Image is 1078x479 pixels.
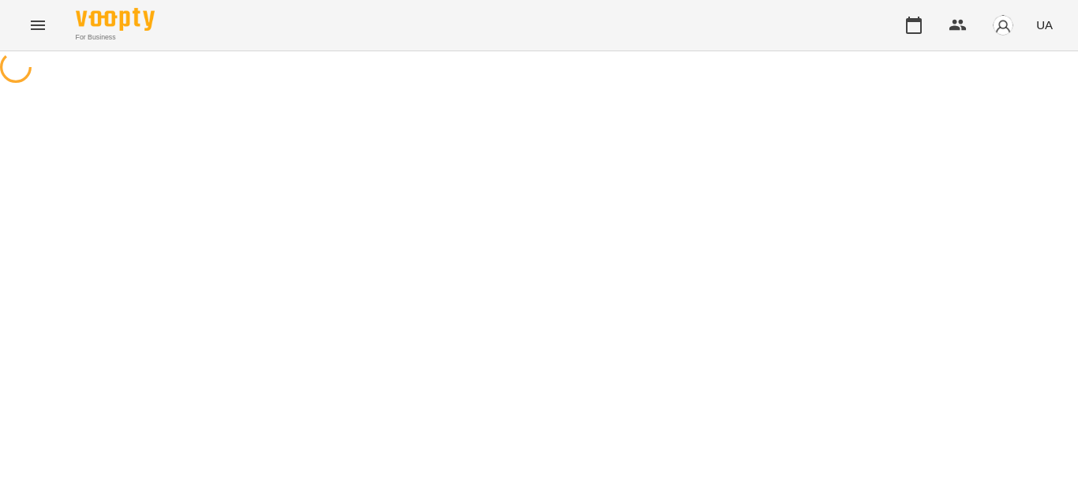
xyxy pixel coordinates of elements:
span: UA [1036,17,1053,33]
span: For Business [76,32,155,43]
img: Voopty Logo [76,8,155,31]
img: avatar_s.png [992,14,1014,36]
button: UA [1030,10,1059,39]
button: Menu [19,6,57,44]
